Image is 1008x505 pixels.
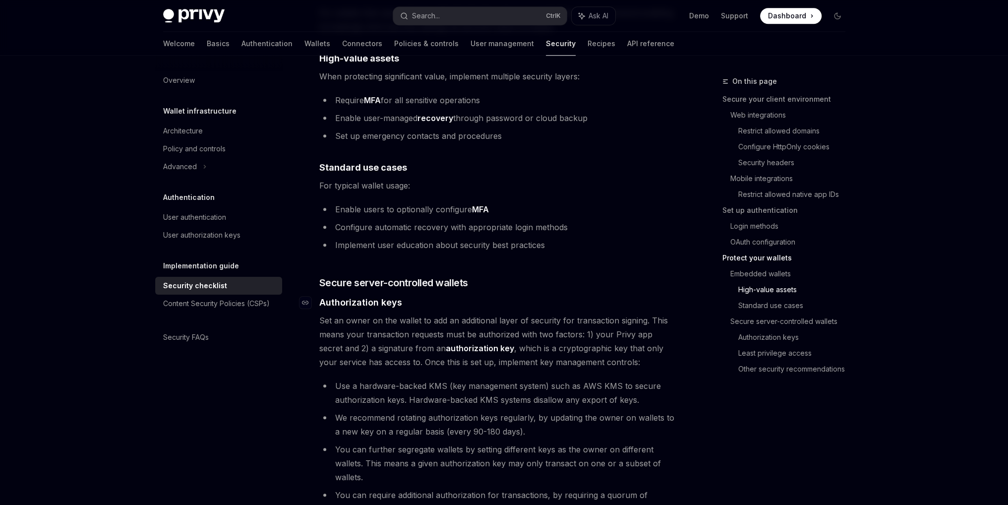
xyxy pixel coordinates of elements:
div: Policy and controls [163,143,226,155]
a: Overview [155,71,282,89]
span: Set an owner on the wallet to add an additional layer of security for transaction signing. This m... [319,314,677,369]
li: Implement user education about security best practices [319,238,677,252]
div: Content Security Policies (CSPs) [163,298,270,310]
a: Basics [207,32,230,56]
a: Other security recommendations [738,361,853,377]
a: Policies & controls [394,32,459,56]
div: Overview [163,74,195,86]
a: Recipes [588,32,615,56]
div: User authentication [163,211,226,223]
h5: Authentication [163,191,215,203]
div: Security checklist [163,280,227,292]
a: recovery [417,113,453,124]
a: authorization key [446,343,514,354]
span: On this page [732,75,777,87]
li: Set up emergency contacts and procedures [319,129,677,143]
a: User authorization keys [155,226,282,244]
a: High-value assets [738,282,853,298]
a: Authorization keys [738,329,853,345]
a: Least privilege access [738,345,853,361]
strong: Standard use cases [319,162,407,173]
a: Wallets [304,32,330,56]
img: dark logo [163,9,225,23]
li: Require for all sensitive operations [319,93,677,107]
a: Connectors [342,32,382,56]
a: Policy and controls [155,140,282,158]
a: User management [471,32,534,56]
a: Security [546,32,576,56]
a: Protect your wallets [722,250,853,266]
a: User authentication [155,208,282,226]
a: Content Security Policies (CSPs) [155,295,282,313]
li: You can further segregate wallets by setting different keys as the owner on different wallets. Th... [319,442,677,484]
a: API reference [627,32,674,56]
a: Standard use cases [738,298,853,314]
li: Enable user-managed through password or cloud backup [319,111,677,125]
h5: Implementation guide [163,260,239,272]
a: Mobile integrations [730,171,853,187]
a: Authentication [241,32,293,56]
span: Ctrl K [546,12,561,20]
div: Architecture [163,125,203,137]
a: Security checklist [155,277,282,295]
strong: High-value assets [319,53,399,63]
li: Enable users to optionally configure [319,202,677,216]
a: Navigate to header [299,296,319,309]
a: Welcome [163,32,195,56]
a: Restrict allowed domains [738,123,853,139]
a: Support [721,11,748,21]
a: MFA [364,95,381,106]
li: Configure automatic recovery with appropriate login methods [319,220,677,234]
h5: Wallet infrastructure [163,105,237,117]
div: Advanced [163,161,197,173]
a: Security headers [738,155,853,171]
a: Embedded wallets [730,266,853,282]
a: Web integrations [730,107,853,123]
li: We recommend rotating authorization keys regularly, by updating the owner on wallets to a new key... [319,411,677,439]
span: Authorization keys [319,296,402,309]
a: Login methods [730,218,853,234]
button: Search...CtrlK [393,7,567,25]
span: For typical wallet usage: [319,179,677,192]
a: Set up authentication [722,202,853,218]
div: Security FAQs [163,331,209,343]
span: When protecting significant value, implement multiple security layers: [319,69,677,83]
a: Restrict allowed native app IDs [738,187,853,202]
button: Ask AI [572,7,615,25]
a: Secure server-controlled wallets [730,314,853,329]
span: Dashboard [768,11,806,21]
a: Dashboard [760,8,822,24]
a: Secure your client environment [722,91,853,107]
span: Ask AI [589,11,608,21]
a: MFA [472,204,489,215]
div: User authorization keys [163,229,240,241]
li: Use a hardware-backed KMS (key management system) such as AWS KMS to secure authorization keys. H... [319,379,677,407]
a: Architecture [155,122,282,140]
button: Toggle dark mode [830,8,845,24]
a: Security FAQs [155,328,282,346]
a: OAuth configuration [730,234,853,250]
a: Configure HttpOnly cookies [738,139,853,155]
div: Search... [412,10,440,22]
span: Secure server-controlled wallets [319,276,468,290]
a: Demo [689,11,709,21]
